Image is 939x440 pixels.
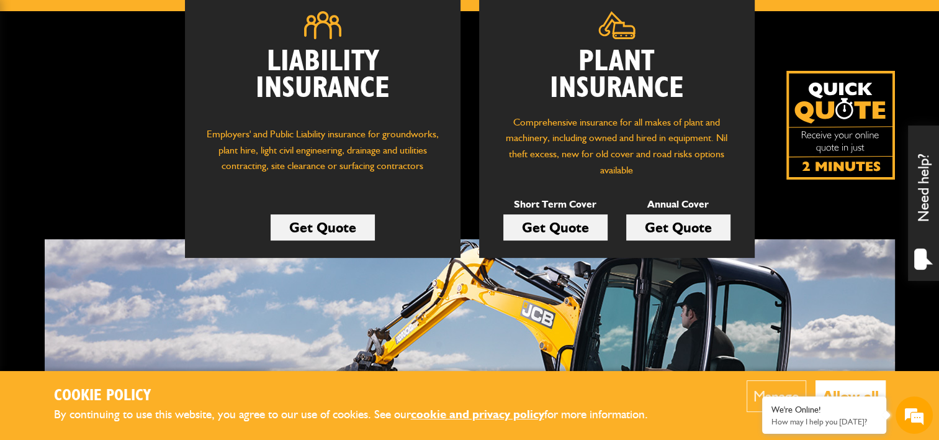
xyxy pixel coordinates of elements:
[54,387,668,406] h2: Cookie Policy
[786,71,895,180] img: Quick Quote
[411,407,544,421] a: cookie and privacy policy
[65,70,209,86] div: Chat with us now
[16,225,227,334] textarea: Type your message and hit 'Enter'
[16,152,227,179] input: Enter your email address
[169,345,225,362] em: Start Chat
[498,48,736,102] h2: Plant Insurance
[54,405,668,424] p: By continuing to use this website, you agree to our use of cookies. See our for more information.
[21,69,52,86] img: d_20077148190_company_1631870298795_20077148190
[498,114,736,178] p: Comprehensive insurance for all makes of plant and machinery, including owned and hired in equipm...
[747,380,806,412] button: Manage
[204,48,442,114] h2: Liability Insurance
[204,126,442,186] p: Employers' and Public Liability insurance for groundworks, plant hire, light civil engineering, d...
[503,214,608,241] a: Get Quote
[771,405,877,415] div: We're Online!
[271,214,375,241] a: Get Quote
[16,188,227,216] input: Enter your phone number
[908,126,939,281] div: Need help?
[771,417,877,426] p: How may I help you today?
[626,214,730,241] a: Get Quote
[786,71,895,180] a: Get your insurance quote isn just 2-minutes
[204,6,233,36] div: Minimize live chat window
[626,196,730,213] p: Annual Cover
[503,196,608,213] p: Short Term Cover
[16,115,227,142] input: Enter your last name
[815,380,886,412] button: Allow all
